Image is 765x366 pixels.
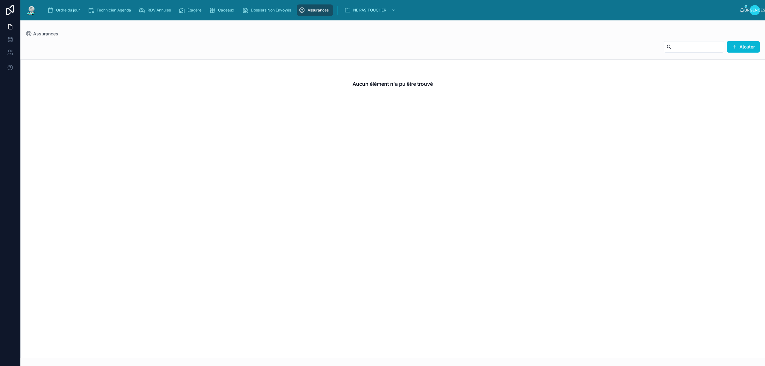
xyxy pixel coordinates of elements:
div: contenu déroulant [42,3,739,17]
font: Cadeaux [218,8,234,12]
font: Assurances [33,31,58,36]
font: Ajouter [739,44,755,49]
font: Technicien Agenda [97,8,131,12]
a: Technicien Agenda [86,4,135,16]
font: Assurances [308,8,329,12]
a: Étagère [177,4,206,16]
a: Assurances [25,31,58,37]
font: Dossiers Non Envoyés [251,8,291,12]
img: Logo de l'application [25,5,37,15]
font: Aucun élément n'a pu être trouvé [353,81,433,87]
a: RDV Annulés [137,4,175,16]
a: Dossiers Non Envoyés [240,4,295,16]
a: NE PAS TOUCHER [342,4,399,16]
font: NE PAS TOUCHER [353,8,386,12]
a: Ordre du jour [45,4,84,16]
a: Assurances [297,4,333,16]
font: Étagère [187,8,201,12]
font: Ordre du jour [56,8,80,12]
a: Cadeaux [207,4,239,16]
font: RDV Annulés [148,8,171,12]
button: Ajouter [727,41,760,53]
